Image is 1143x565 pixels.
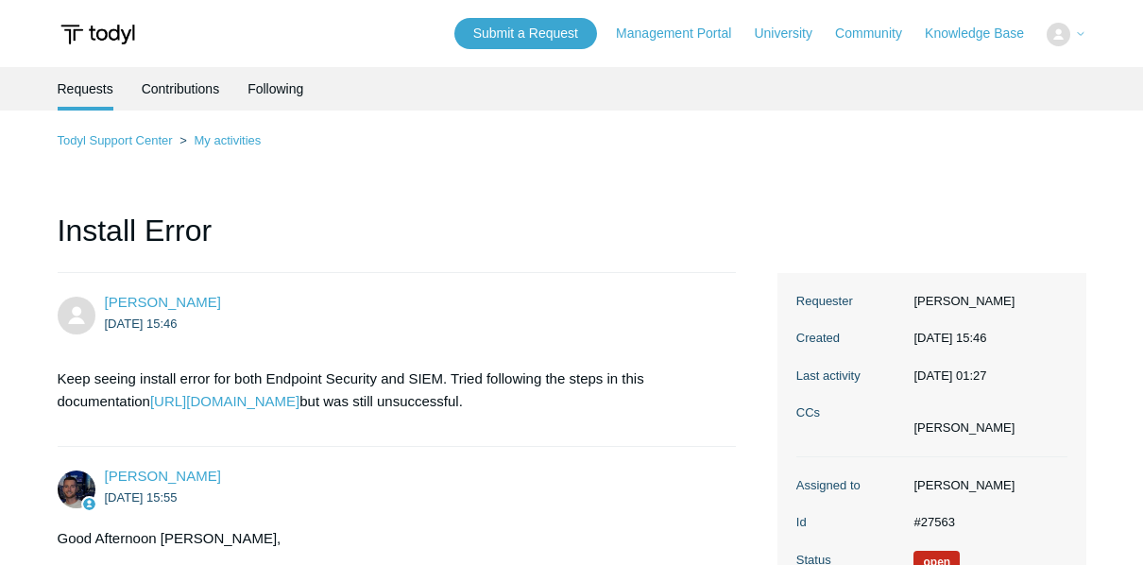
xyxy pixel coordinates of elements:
a: My activities [194,133,261,147]
li: My activities [176,133,261,147]
time: 2025-08-20T15:55:28Z [105,490,178,505]
dt: Assigned to [796,476,905,495]
a: [URL][DOMAIN_NAME] [150,393,299,409]
a: [PERSON_NAME] [105,294,221,310]
dt: Requester [796,292,905,311]
dt: CCs [796,403,905,422]
img: Todyl Support Center Help Center home page [58,17,138,52]
dd: [PERSON_NAME] [904,292,1066,311]
p: Keep seeing install error for both Endpoint Security and SIEM. Tried following the steps in this ... [58,368,718,413]
a: Following [247,67,303,111]
a: University [754,24,830,43]
li: Jerome Harris [913,419,1015,437]
a: [PERSON_NAME] [105,468,221,484]
a: Submit a Request [454,18,597,49]
dd: #27563 [904,513,1066,532]
a: Knowledge Base [925,24,1043,43]
span: Connor Davis [105,468,221,484]
li: Todyl Support Center [58,133,177,147]
dt: Last activity [796,367,905,385]
dd: [PERSON_NAME] [904,476,1066,495]
time: 2025-08-20T15:46:05Z [105,317,178,331]
a: Community [835,24,921,43]
li: Requests [58,67,113,111]
time: 2025-08-27T01:27:45+00:00 [913,368,986,383]
dt: Created [796,329,905,348]
dt: Id [796,513,905,532]
time: 2025-08-20T15:46:04+00:00 [913,331,986,345]
span: Nathan Kaleta [105,294,221,310]
a: Management Portal [616,24,750,43]
h1: Install Error [58,208,737,273]
a: Contributions [142,67,220,111]
a: Todyl Support Center [58,133,173,147]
